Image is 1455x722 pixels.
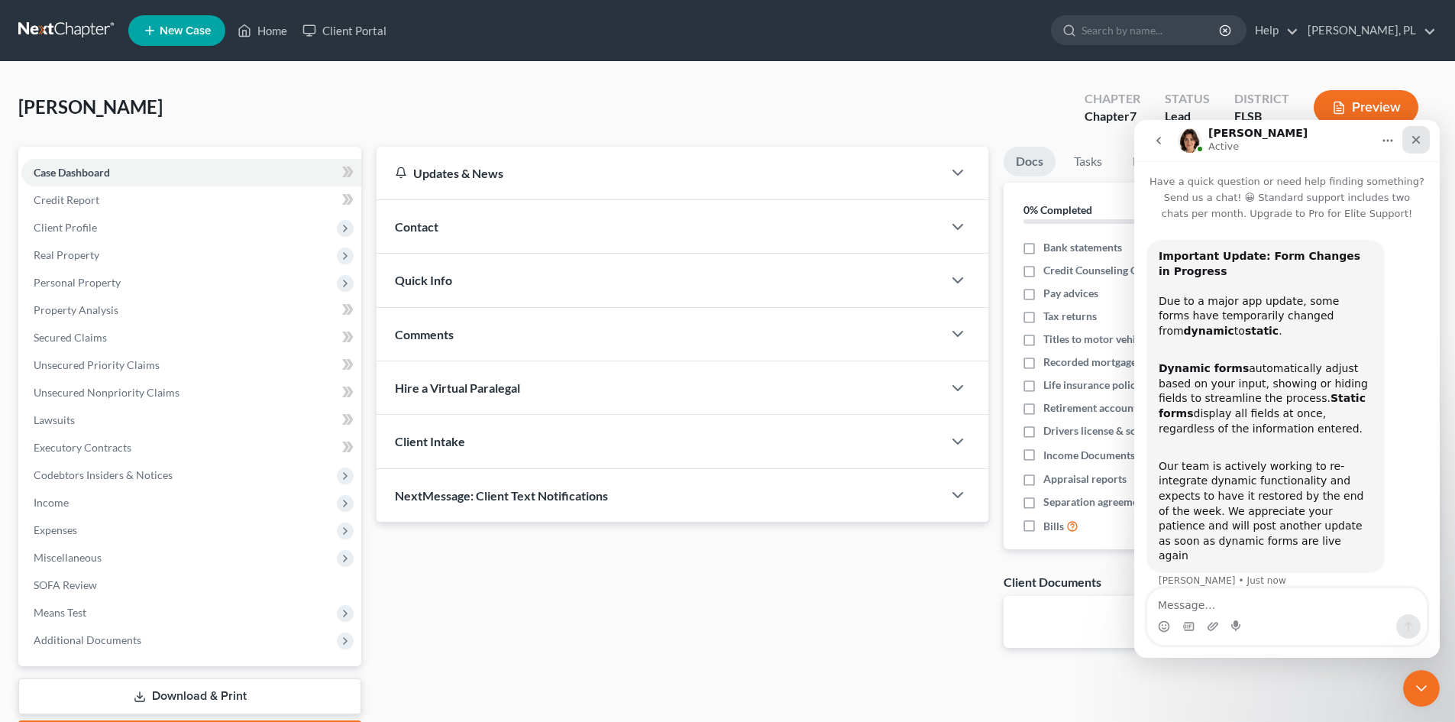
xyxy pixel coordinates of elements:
span: Lawsuits [34,413,75,426]
span: Drivers license & social security card [1043,423,1217,439]
span: Real Property [34,248,99,261]
a: Credit Report [21,186,361,214]
span: Property Analysis [34,303,118,316]
span: Client Profile [34,221,97,234]
a: Unsecured Nonpriority Claims [21,379,361,406]
a: Docs [1004,147,1056,176]
span: Appraisal reports [1043,471,1127,487]
span: New Case [160,25,211,37]
a: [PERSON_NAME], PL [1300,17,1436,44]
div: Status [1165,90,1210,108]
a: Tasks [1062,147,1114,176]
span: Executory Contracts [34,441,131,454]
span: Life insurance policies [1043,377,1149,393]
span: Secured Claims [34,331,107,344]
a: Case Dashboard [21,159,361,186]
span: Recorded mortgages and deeds [1043,355,1191,370]
span: Titles to motor vehicles [1043,332,1154,347]
span: Retirement account statements [1043,400,1191,416]
a: Help [1247,17,1298,44]
span: Case Dashboard [34,166,110,179]
span: SOFA Review [34,578,97,591]
span: 7 [1130,108,1137,123]
div: Client Documents [1004,574,1101,590]
span: Unsecured Nonpriority Claims [34,386,179,399]
span: Pay advices [1043,286,1098,301]
a: Home [230,17,295,44]
span: Hire a Virtual Paralegal [395,380,520,395]
div: District [1234,90,1289,108]
div: FLSB [1234,108,1289,125]
span: Income [34,496,69,509]
span: Income Documents [1043,448,1135,463]
a: Download & Print [18,678,361,714]
div: Chapter [1085,90,1140,108]
span: Unsecured Priority Claims [34,358,160,371]
button: Preview [1314,90,1418,125]
span: Bank statements [1043,240,1122,255]
span: Codebtors Insiders & Notices [34,468,173,481]
iframe: Intercom live chat [1134,120,1440,658]
span: Credit Counseling Certificate [1043,263,1180,278]
span: NextMessage: Client Text Notifications [395,488,608,503]
div: Chapter [1085,108,1140,125]
span: Separation agreements or decrees of divorces [1043,494,1259,510]
span: Contact [395,219,438,234]
strong: 0% Completed [1023,203,1092,216]
span: Personal Property [34,276,121,289]
a: SOFA Review [21,571,361,599]
div: Lead [1165,108,1210,125]
a: Secured Claims [21,324,361,351]
a: Client Portal [295,17,394,44]
span: Tax returns [1043,309,1097,324]
span: Means Test [34,606,86,619]
span: Bills [1043,519,1064,534]
span: Miscellaneous [34,551,102,564]
span: Credit Report [34,193,99,206]
a: Unsecured Priority Claims [21,351,361,379]
iframe: Intercom live chat [1403,670,1440,707]
span: Quick Info [395,273,452,287]
a: Events [1120,147,1181,176]
div: Updates & News [395,165,924,181]
input: Search by name... [1082,16,1221,44]
p: No client documents yet. [1016,608,1424,623]
span: Comments [395,327,454,342]
a: Executory Contracts [21,434,361,461]
span: Client Intake [395,434,465,448]
span: Expenses [34,523,77,536]
a: Lawsuits [21,406,361,434]
span: Additional Documents [34,633,141,646]
span: [PERSON_NAME] [18,96,163,118]
a: Property Analysis [21,296,361,324]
